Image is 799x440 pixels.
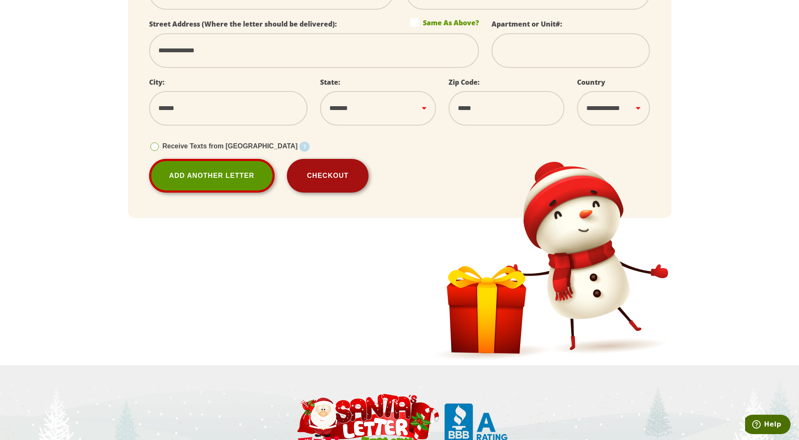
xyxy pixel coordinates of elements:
iframe: Opens a widget where you can find more information [745,415,791,436]
label: Country [577,78,605,87]
label: Zip Code: [449,78,480,87]
label: Street Address (Where the letter should be delivered): [149,19,337,29]
label: Same As Above? [410,18,479,27]
span: Receive Texts from [GEOGRAPHIC_DATA] [163,142,298,150]
button: Checkout [287,159,369,193]
label: City: [149,78,165,87]
label: State: [320,78,340,87]
a: Add Another Letter [149,159,275,193]
label: Apartment or Unit#: [492,19,562,29]
img: Snowman [429,157,671,363]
